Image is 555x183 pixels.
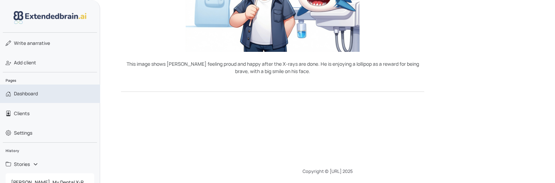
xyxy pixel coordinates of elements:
span: Add client [14,59,36,66]
span: Write a [14,40,30,46]
span: Settings [14,129,32,136]
span: Dashboard [14,90,38,97]
span: narrative [14,40,50,47]
p: This image shows [PERSON_NAME] feeling proud and happy after the X-rays are done. He is enjoying ... [121,60,424,75]
img: logo [14,11,87,24]
span: Clients [14,110,30,117]
span: Stories [14,161,30,168]
span: Copyright © [URL] 2025 [303,168,353,174]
